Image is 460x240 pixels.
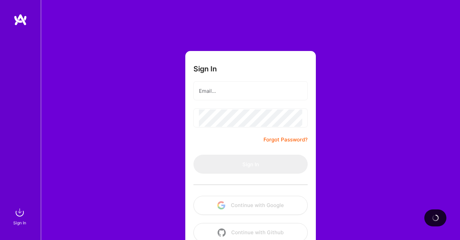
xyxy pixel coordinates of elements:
[13,219,26,226] div: Sign In
[14,14,27,26] img: logo
[431,214,440,222] img: loading
[193,65,217,73] h3: Sign In
[263,136,308,144] a: Forgot Password?
[199,82,302,100] input: Email...
[218,228,226,237] img: icon
[193,155,308,174] button: Sign In
[193,196,308,215] button: Continue with Google
[13,206,27,219] img: sign in
[217,201,225,209] img: icon
[14,206,27,226] a: sign inSign In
